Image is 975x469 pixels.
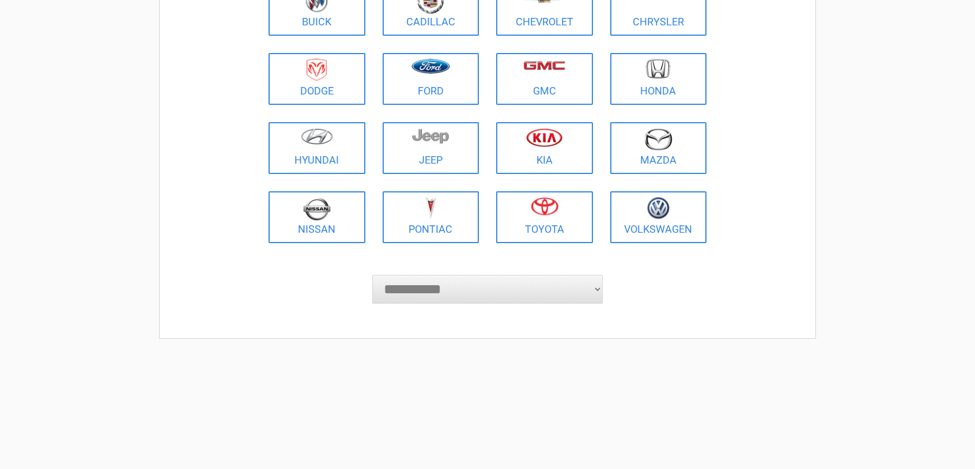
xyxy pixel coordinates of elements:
[303,197,331,221] img: nissan
[496,191,593,243] a: Toyota
[301,128,333,145] img: hyundai
[526,128,562,147] img: kia
[425,197,436,219] img: pontiac
[307,59,327,81] img: dodge
[411,59,450,74] img: ford
[496,53,593,105] a: GMC
[646,59,670,79] img: honda
[269,122,365,174] a: Hyundai
[383,122,479,174] a: Jeep
[412,128,449,144] img: jeep
[610,191,707,243] a: Volkswagen
[647,197,670,220] img: volkswagen
[269,191,365,243] a: Nissan
[269,53,365,105] a: Dodge
[383,53,479,105] a: Ford
[383,191,479,243] a: Pontiac
[523,60,565,70] img: gmc
[644,128,672,150] img: mazda
[610,122,707,174] a: Mazda
[496,122,593,174] a: Kia
[531,197,558,215] img: toyota
[610,53,707,105] a: Honda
